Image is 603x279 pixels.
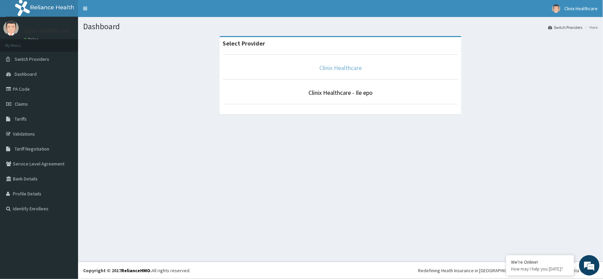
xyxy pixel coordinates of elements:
[583,24,598,30] li: Here
[565,5,598,12] span: Clinix Healthcare
[308,89,373,97] a: Clinix Healthcare - Ile epo
[78,262,603,279] footer: All rights reserved.
[15,56,49,62] span: Switch Providers
[83,267,152,274] strong: Copyright © 2017 .
[319,64,362,72] a: Clinix Healthcare
[3,20,19,36] img: User Image
[24,37,40,42] a: Online
[15,146,49,152] span: Tariff Negotiation
[121,267,150,274] a: RelianceHMO
[511,259,569,265] div: We're Online!
[15,101,28,107] span: Claims
[83,22,598,31] h1: Dashboard
[552,4,561,13] img: User Image
[511,266,569,272] p: How may I help you today?
[418,267,598,274] div: Redefining Heath Insurance in [GEOGRAPHIC_DATA] using Telemedicine and Data Science!
[24,28,69,34] p: Clinix Healthcare
[548,24,583,30] a: Switch Providers
[15,71,37,77] span: Dashboard
[15,116,27,122] span: Tariffs
[223,39,265,47] strong: Select Provider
